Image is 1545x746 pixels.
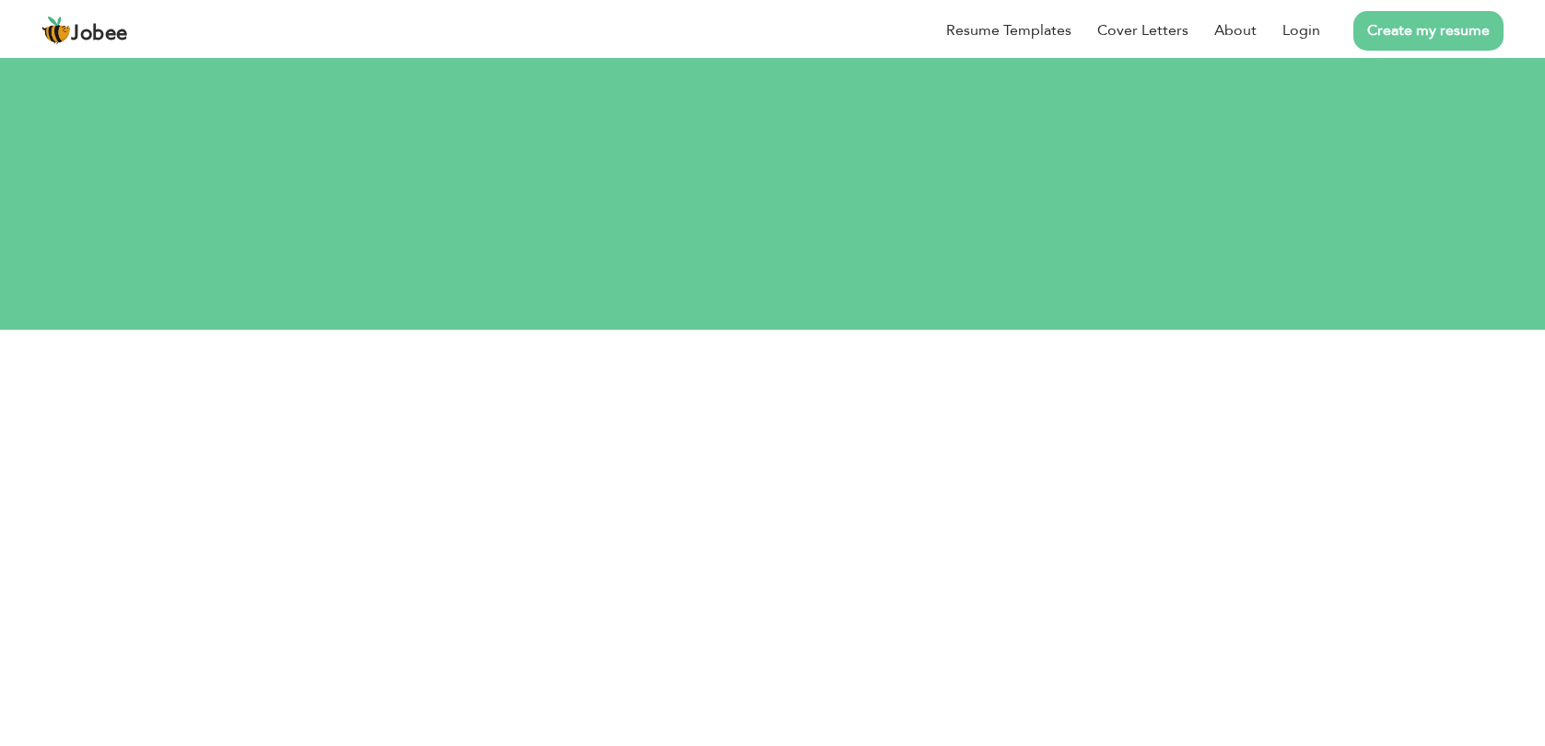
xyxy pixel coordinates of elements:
[1214,19,1257,41] a: About
[41,16,71,45] img: jobee.io
[946,19,1071,41] a: Resume Templates
[41,16,128,45] a: Jobee
[1353,11,1504,51] a: Create my resume
[71,24,128,44] span: Jobee
[1097,19,1188,41] a: Cover Letters
[1282,19,1320,41] a: Login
